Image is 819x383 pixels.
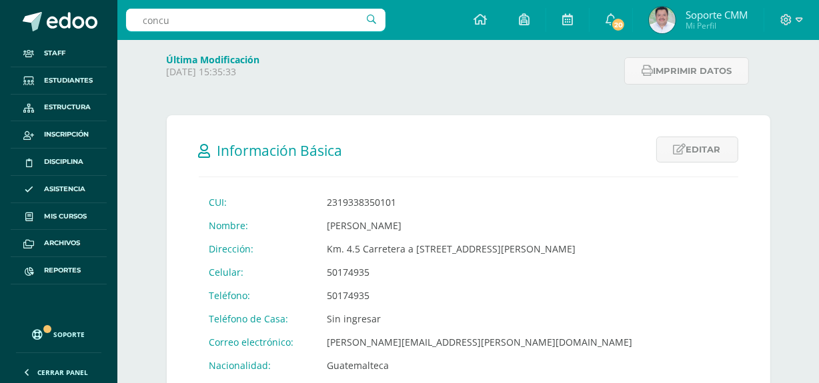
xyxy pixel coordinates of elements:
[199,307,317,330] td: Teléfono de Casa:
[217,141,343,160] span: Información Básica
[44,238,80,248] span: Archivos
[16,316,101,349] a: Soporte
[11,203,107,230] a: Mis cursos
[44,129,89,140] span: Inscripción
[656,137,738,163] a: Editar
[317,330,644,354] td: [PERSON_NAME][EMAIL_ADDRESS][PERSON_NAME][DOMAIN_NAME]
[199,284,317,307] td: Teléfono:
[686,8,748,21] span: Soporte CMM
[317,191,644,214] td: 2319338350101
[167,66,617,78] p: [DATE] 15:35:33
[686,20,748,31] span: Mi Perfil
[11,230,107,257] a: Archivos
[126,9,385,31] input: Busca un usuario...
[317,307,644,330] td: Sin ingresar
[649,7,676,33] img: da9bed96fdbd86ad5b655bd5bd27e0c8.png
[11,67,107,95] a: Estudiantes
[199,214,317,237] td: Nombre:
[44,157,83,167] span: Disciplina
[199,237,317,260] td: Dirección:
[44,265,81,276] span: Reportes
[11,40,107,67] a: Staff
[11,121,107,149] a: Inscripción
[11,176,107,203] a: Asistencia
[611,17,626,32] span: 20
[54,330,85,339] span: Soporte
[44,211,87,222] span: Mis cursos
[44,75,93,86] span: Estudiantes
[167,53,617,66] h4: Última Modificación
[317,237,644,260] td: Km. 4.5 Carretera a [STREET_ADDRESS][PERSON_NAME]
[11,257,107,284] a: Reportes
[317,354,644,377] td: Guatemalteca
[317,214,644,237] td: [PERSON_NAME]
[199,354,317,377] td: Nacionalidad:
[44,184,85,194] span: Asistencia
[317,284,644,307] td: 50174935
[624,57,749,85] button: Imprimir datos
[11,149,107,176] a: Disciplina
[199,260,317,284] td: Celular:
[37,368,88,377] span: Cerrar panel
[199,330,317,354] td: Correo electrónico:
[44,102,91,113] span: Estructura
[317,260,644,284] td: 50174935
[199,191,317,214] td: CUI:
[11,95,107,122] a: Estructura
[44,48,65,59] span: Staff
